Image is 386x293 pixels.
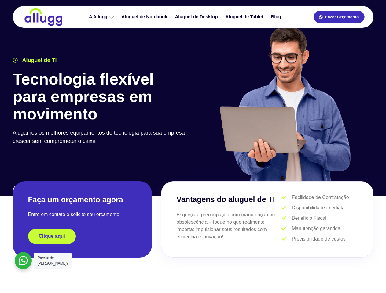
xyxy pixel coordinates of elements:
span: Aluguel de TI [21,56,57,64]
span: Clique aqui [39,234,65,239]
p: Esqueça a preocupação com manutenção ou obsolescência – foque no que realmente importa: impulsion... [177,211,282,241]
img: aluguel de ti para startups [217,26,352,181]
span: Precisa de [PERSON_NAME]? [38,256,68,266]
a: Blog [268,12,285,22]
iframe: Chat Widget [276,215,386,293]
a: Aluguel de Notebook [119,12,172,22]
a: Fazer Orçamento [314,11,364,23]
p: Entre em contato e solicite seu orçamento [28,211,137,218]
h3: Vantagens do aluguel de TI [177,194,282,205]
span: Disponibilidade imediata [290,204,345,212]
a: A Allugg [86,12,119,22]
a: Aluguel de Tablet [222,12,268,22]
h2: Faça um orçamento agora [28,195,137,205]
img: locação de TI é Allugg [24,8,63,26]
a: Clique aqui [28,229,76,244]
span: Facilidade de Contratação [290,194,349,201]
p: Alugamos os melhores equipamentos de tecnologia para sua empresa crescer sem comprometer o caixa [13,129,190,145]
h1: Tecnologia flexível para empresas em movimento [13,71,190,123]
span: Benefício Fiscal [290,215,326,222]
a: Aluguel de Desktop [172,12,222,22]
span: Fazer Orçamento [325,15,359,19]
